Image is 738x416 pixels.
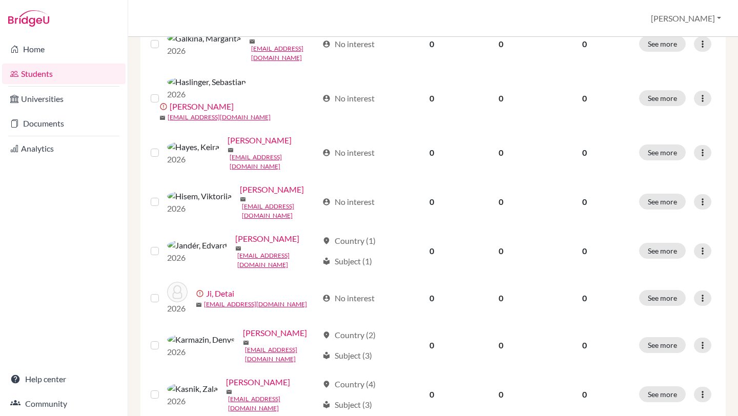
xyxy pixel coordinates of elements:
a: [PERSON_NAME] [228,134,292,147]
td: 0 [398,276,465,321]
a: [EMAIL_ADDRESS][DOMAIN_NAME] [230,153,318,171]
p: 0 [542,245,627,257]
span: mail [159,115,166,121]
a: [PERSON_NAME] [240,183,304,196]
button: See more [639,337,686,353]
a: [EMAIL_ADDRESS][DOMAIN_NAME] [242,202,318,220]
p: 0 [542,92,627,105]
a: Analytics [2,138,126,159]
span: account_circle [322,294,331,302]
td: 0 [398,177,465,226]
div: No interest [322,38,375,50]
span: location_on [322,380,331,388]
a: [EMAIL_ADDRESS][DOMAIN_NAME] [228,394,318,413]
a: Home [2,39,126,59]
span: local_library [322,401,331,409]
td: 0 [465,276,536,321]
p: 2026 [167,395,218,407]
a: [PERSON_NAME] [235,233,299,245]
p: 0 [542,339,627,351]
a: [PERSON_NAME] [243,327,307,339]
div: No interest [322,92,375,105]
img: Karmazin, Denys [167,334,235,346]
a: [EMAIL_ADDRESS][DOMAIN_NAME] [245,345,318,364]
span: location_on [322,331,331,339]
div: Subject (3) [322,399,372,411]
td: 0 [465,177,536,226]
td: 0 [465,19,536,69]
button: See more [639,90,686,106]
span: mail [226,389,232,395]
div: Country (1) [322,235,376,247]
img: Haslinger, Sebastian [167,76,246,88]
span: account_circle [322,40,331,48]
span: mail [228,147,234,153]
span: local_library [322,257,331,265]
a: [EMAIL_ADDRESS][DOMAIN_NAME] [251,44,318,63]
p: 2026 [167,346,235,358]
p: 2026 [167,45,241,57]
span: error_outline [159,102,170,111]
td: 0 [398,19,465,69]
p: 2026 [167,302,188,315]
img: Bridge-U [8,10,49,27]
img: Kasnik, Zala [167,383,218,395]
p: 0 [542,147,627,159]
a: Universities [2,89,126,109]
p: 0 [542,388,627,401]
span: mail [249,38,255,45]
div: Country (4) [322,378,376,390]
img: Hisem, Viktoriia [167,190,232,202]
img: Ji, Detai [167,282,188,302]
p: 0 [542,196,627,208]
span: mail [243,340,249,346]
div: Country (2) [322,329,376,341]
a: Help center [2,369,126,389]
button: See more [639,290,686,306]
button: See more [639,243,686,259]
span: account_circle [322,149,331,157]
div: No interest [322,196,375,208]
td: 0 [398,321,465,370]
img: Hayes, Keira [167,141,219,153]
p: 2026 [167,202,232,215]
a: Community [2,393,126,414]
span: mail [235,245,241,252]
a: [EMAIL_ADDRESS][DOMAIN_NAME] [168,113,271,122]
span: account_circle [322,198,331,206]
a: Ji, Detai [206,287,234,300]
p: 2026 [167,88,246,100]
a: [EMAIL_ADDRESS][DOMAIN_NAME] [237,251,318,269]
span: error_outline [196,289,206,298]
div: Subject (3) [322,349,372,362]
img: Jandér, Edvard [167,239,227,252]
span: location_on [322,237,331,245]
span: local_library [322,351,331,360]
div: No interest [322,147,375,159]
p: 0 [542,38,627,50]
a: Documents [2,113,126,134]
span: mail [196,302,202,308]
a: [PERSON_NAME] [226,376,290,388]
button: See more [639,194,686,210]
td: 0 [465,226,536,276]
td: 0 [398,128,465,177]
div: No interest [322,292,375,304]
td: 0 [398,69,465,128]
p: 0 [542,292,627,304]
p: 2026 [167,153,219,165]
button: See more [639,386,686,402]
td: 0 [465,69,536,128]
td: 0 [465,128,536,177]
img: Galkina, Margarita [167,32,241,45]
a: [PERSON_NAME] [170,100,234,113]
button: See more [639,144,686,160]
button: See more [639,36,686,52]
p: 2026 [167,252,227,264]
span: account_circle [322,94,331,102]
a: [EMAIL_ADDRESS][DOMAIN_NAME] [204,300,307,309]
div: Subject (1) [322,255,372,267]
a: Students [2,64,126,84]
td: 0 [465,321,536,370]
button: [PERSON_NAME] [646,9,726,28]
